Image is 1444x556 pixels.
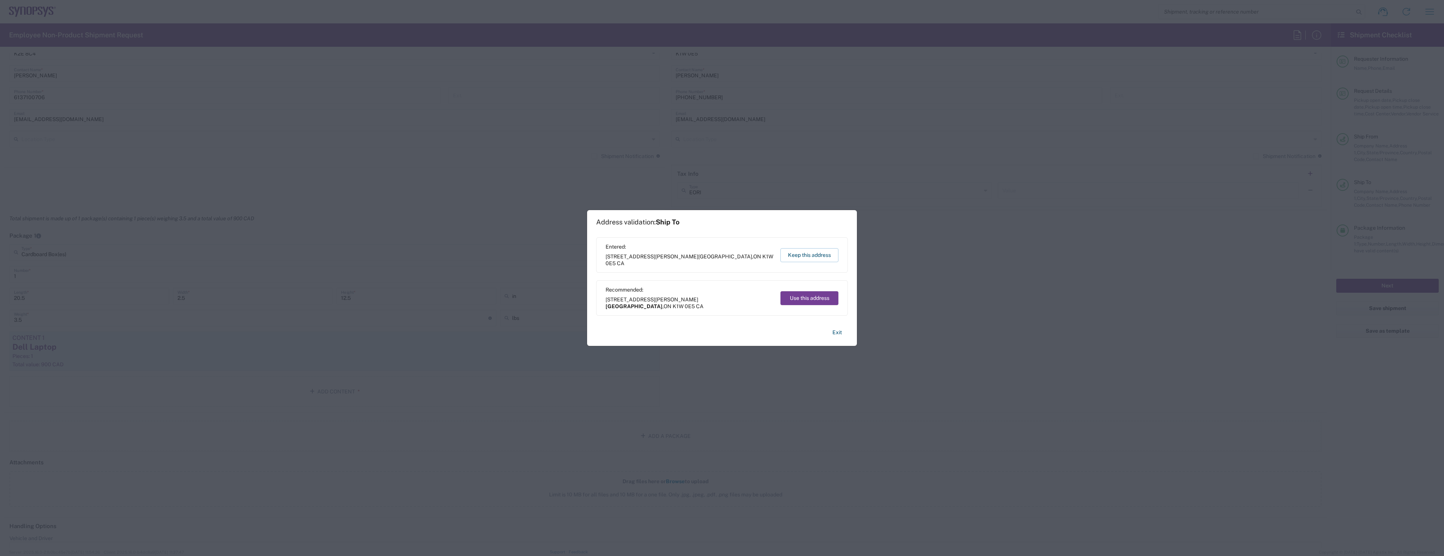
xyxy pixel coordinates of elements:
[606,303,662,309] span: [GEOGRAPHIC_DATA]
[696,303,704,309] span: CA
[780,291,838,305] button: Use this address
[656,218,679,226] span: Ship To
[753,253,761,260] span: ON
[617,260,624,266] span: CA
[673,303,695,309] span: K1W 0E5
[606,296,773,310] span: [STREET_ADDRESS][PERSON_NAME] ,
[606,253,773,267] span: [STREET_ADDRESS][PERSON_NAME] ,
[826,326,848,339] button: Exit
[664,303,672,309] span: ON
[606,286,773,293] span: Recommended:
[606,243,773,250] span: Entered:
[596,218,679,226] h1: Address validation:
[698,253,752,260] span: [GEOGRAPHIC_DATA]
[780,248,838,262] button: Keep this address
